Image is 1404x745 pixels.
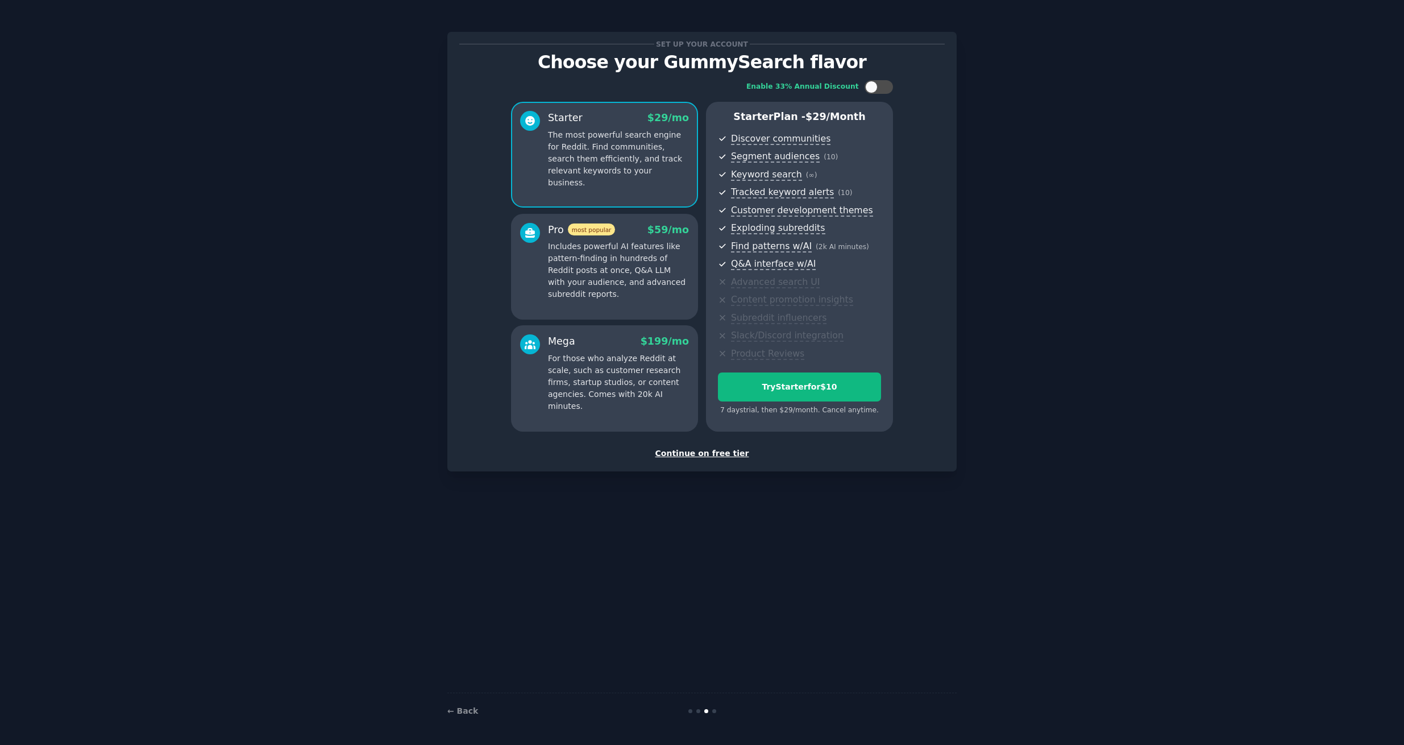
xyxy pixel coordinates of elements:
[731,151,820,163] span: Segment audiences
[459,448,945,460] div: Continue on free tier
[718,381,880,393] div: Try Starter for $10
[548,241,689,300] p: Includes powerful AI features like pattern-finding in hundreds of Reddit posts at once, Q&A LLM w...
[731,133,830,145] span: Discover communities
[731,258,816,270] span: Q&A interface w/AI
[548,129,689,189] p: The most powerful search engine for Reddit. Find communities, search them efficiently, and track ...
[805,111,866,122] span: $ 29 /month
[806,171,817,179] span: ( ∞ )
[647,112,689,123] span: $ 29 /mo
[816,243,869,251] span: ( 2k AI minutes )
[718,110,881,124] p: Starter Plan -
[731,312,826,324] span: Subreddit influencers
[647,224,689,235] span: $ 59 /mo
[731,348,804,360] span: Product Reviews
[641,336,689,347] span: $ 199 /mo
[718,405,881,416] div: 7 days trial, then $ 29 /month . Cancel anytime.
[731,222,825,234] span: Exploding subreddits
[731,276,820,288] span: Advanced search UI
[568,223,616,235] span: most popular
[731,205,873,217] span: Customer development themes
[548,353,689,412] p: For those who analyze Reddit at scale, such as customer research firms, startup studios, or conte...
[654,38,750,50] span: Set up your account
[731,294,853,306] span: Content promotion insights
[731,241,812,253] span: Find patterns w/AI
[838,189,852,197] span: ( 10 )
[731,330,844,342] span: Slack/Discord integration
[459,52,945,72] p: Choose your GummySearch flavor
[824,153,838,161] span: ( 10 )
[548,111,583,125] div: Starter
[746,82,859,92] div: Enable 33% Annual Discount
[548,223,615,237] div: Pro
[447,706,478,715] a: ← Back
[731,187,834,198] span: Tracked keyword alerts
[731,169,802,181] span: Keyword search
[718,372,881,402] button: TryStarterfor$10
[548,334,575,349] div: Mega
